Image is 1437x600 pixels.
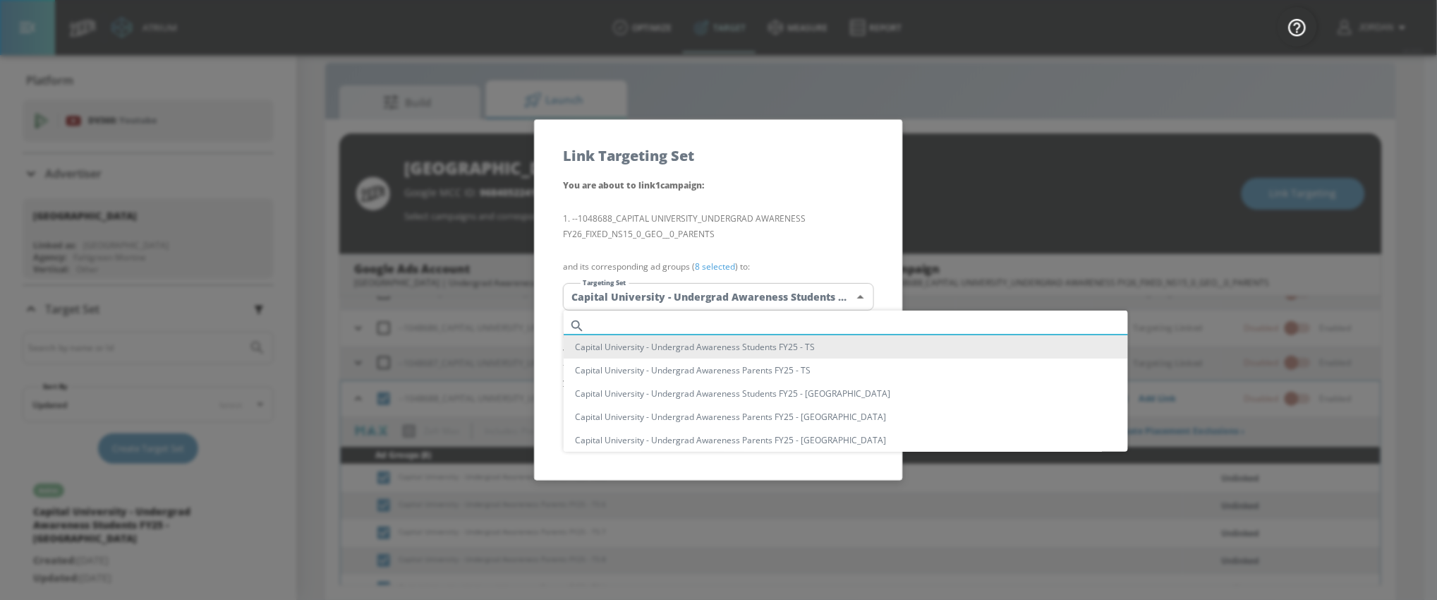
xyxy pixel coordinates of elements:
li: Capital University - Undergrad Awareness Students FY25 - TS [564,335,1128,359]
button: Open Resource Center [1278,7,1317,47]
li: Capital University - Undergrad Awareness Parents FY25 - TS [564,359,1128,382]
li: Capital University - Undergrad Awareness Parents FY25 - [GEOGRAPHIC_DATA] [564,405,1128,428]
li: Capital University - Undergrad Awareness Students FY25 - [GEOGRAPHIC_DATA] [564,382,1128,405]
li: Capital University - Undergrad Awareness Parents FY25 - [GEOGRAPHIC_DATA] [564,428,1128,452]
